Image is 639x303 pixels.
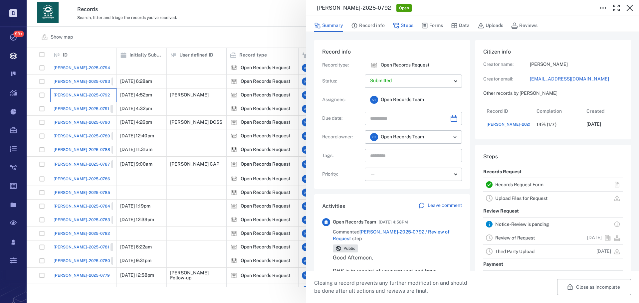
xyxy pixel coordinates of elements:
button: Choose date [447,112,461,125]
a: Third Party Upload [495,249,534,254]
a: [EMAIL_ADDRESS][DOMAIN_NAME] [530,76,623,82]
p: Submitted [370,77,451,84]
div: Open Records Request [370,61,378,69]
span: Open Records Team [333,219,376,226]
p: [DATE] [587,234,602,241]
p: Open Records Request [381,62,429,69]
span: Public [342,246,357,251]
div: Citizen infoCreator name:[PERSON_NAME]Creator email:[EMAIL_ADDRESS][DOMAIN_NAME]Other records by ... [475,40,631,145]
div: Record ID [487,102,508,120]
button: Reviews [511,19,537,32]
h6: Citizen info [483,48,623,56]
p: Status : [322,78,362,84]
p: Tags : [322,152,362,159]
h6: Record info [322,48,462,56]
p: Creator name: [483,61,530,68]
p: DHS is in receipt of your request and have forwarded your request for preliminary review. [333,267,462,283]
p: Leave comment [428,202,462,209]
span: 99+ [13,31,24,37]
div: — [370,171,451,178]
p: [DATE] [586,121,601,128]
span: Open [398,5,410,11]
img: icon Open Records Request [370,61,378,69]
button: Toggle to Edit Boxes [596,1,610,15]
p: D [9,9,17,17]
p: Due date : [322,115,362,122]
p: Priority : [322,171,362,178]
span: [DATE] 4:58PM [379,218,408,226]
div: Created [586,102,604,120]
a: Leave comment [418,202,462,210]
button: Close as incomplete [557,279,631,295]
button: Toggle Fullscreen [610,1,623,15]
p: Assignees : [322,96,362,103]
span: Help [59,5,73,11]
p: [PERSON_NAME] [530,61,623,68]
p: Other records by [PERSON_NAME] [483,90,623,97]
a: Records Request Form [495,182,543,187]
button: Summary [314,19,343,32]
h6: Activities [322,202,345,210]
div: Completion [536,102,562,120]
a: Upload Files for Request [495,196,547,201]
button: Data [451,19,470,32]
button: Close [623,1,636,15]
div: Record infoRecord type:icon Open Records RequestOpen Records RequestStatus:Assignees:OTOpen Recor... [314,40,470,194]
p: Good Afternoon, [333,254,462,262]
p: Record owner : [322,134,362,140]
span: Open Records Team [381,134,424,140]
h3: [PERSON_NAME]-2025-0792 [317,4,391,12]
h6: Steps [483,153,623,161]
span: Open Records Team [381,96,424,103]
p: Review Request [483,205,519,217]
p: Records Request [483,166,522,178]
div: O T [370,96,378,104]
a: [PERSON_NAME]-2025-0792 / Review of Request [333,229,450,241]
button: Steps [393,19,413,32]
p: Closing a record prevents any further modification and should be done after all actions and revie... [314,279,473,295]
div: Record ID [483,104,533,118]
div: 14% (1/7) [536,122,556,127]
div: O T [370,133,378,141]
p: [DATE] [596,248,611,255]
a: [PERSON_NAME]-2025-0792 [487,121,543,127]
a: Review of Request [495,235,535,240]
button: Uploads [478,19,503,32]
p: Payment [483,258,503,270]
button: Open [450,132,460,142]
button: Record info [351,19,385,32]
p: Record type : [322,62,362,69]
a: Notice-Review is pending [495,222,549,227]
button: Forms [421,19,443,32]
p: Creator email: [483,76,530,82]
div: Completion [533,104,583,118]
span: Commented step [333,229,462,242]
div: Created [583,104,633,118]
